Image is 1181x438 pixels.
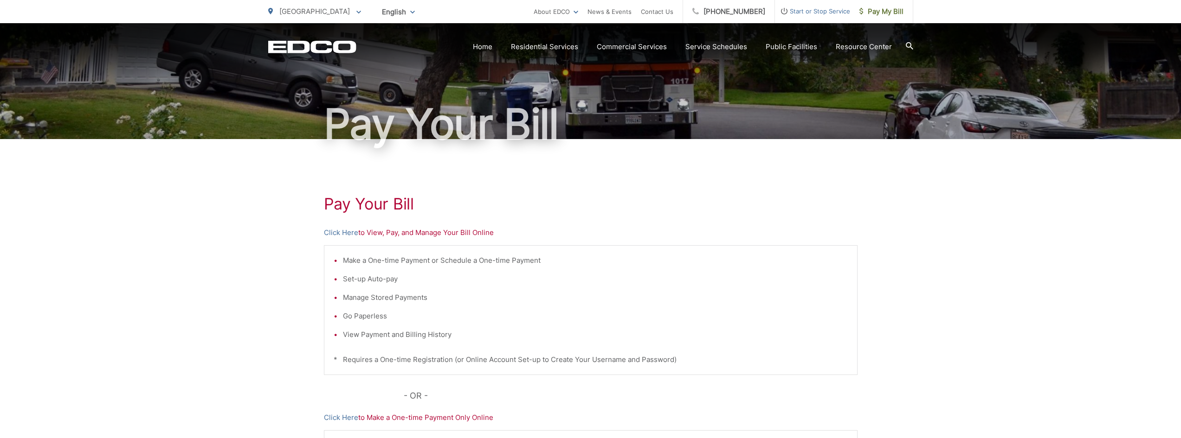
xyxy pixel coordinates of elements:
[766,41,817,52] a: Public Facilities
[268,101,913,147] h1: Pay Your Bill
[836,41,892,52] a: Resource Center
[404,389,858,403] p: - OR -
[324,227,858,238] p: to View, Pay, and Manage Your Bill Online
[324,227,358,238] a: Click Here
[324,195,858,213] h1: Pay Your Bill
[334,354,848,365] p: * Requires a One-time Registration (or Online Account Set-up to Create Your Username and Password)
[279,7,350,16] span: [GEOGRAPHIC_DATA]
[324,412,858,423] p: to Make a One-time Payment Only Online
[534,6,578,17] a: About EDCO
[343,255,848,266] li: Make a One-time Payment or Schedule a One-time Payment
[324,412,358,423] a: Click Here
[343,292,848,303] li: Manage Stored Payments
[859,6,903,17] span: Pay My Bill
[685,41,747,52] a: Service Schedules
[473,41,492,52] a: Home
[511,41,578,52] a: Residential Services
[343,273,848,285] li: Set-up Auto-pay
[343,329,848,340] li: View Payment and Billing History
[587,6,632,17] a: News & Events
[375,4,422,20] span: English
[343,311,848,322] li: Go Paperless
[641,6,673,17] a: Contact Us
[268,40,356,53] a: EDCD logo. Return to the homepage.
[597,41,667,52] a: Commercial Services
